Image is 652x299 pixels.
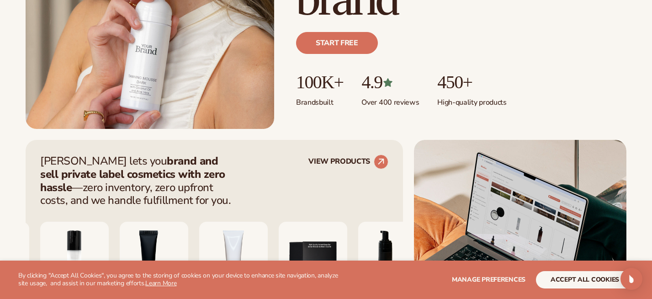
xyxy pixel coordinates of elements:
p: 450+ [437,72,506,92]
button: accept all cookies [536,271,634,288]
p: By clicking "Accept All Cookies", you agree to the storing of cookies on your device to enhance s... [18,272,338,288]
a: Learn More [145,279,176,288]
p: Brands built [296,92,343,107]
p: [PERSON_NAME] lets you —zero inventory, zero upfront costs, and we handle fulfillment for you. [40,155,237,207]
p: Over 400 reviews [361,92,419,107]
button: Manage preferences [452,271,525,288]
p: High-quality products [437,92,506,107]
img: Moisturizing lotion. [40,222,109,290]
div: Open Intercom Messenger [620,268,642,290]
span: Manage preferences [452,275,525,284]
img: Nature bar of soap. [279,222,347,290]
a: Start free [296,32,378,54]
strong: brand and sell private label cosmetics with zero hassle [40,154,225,195]
img: Foaming beard wash. [358,222,427,290]
p: 4.9 [361,72,419,92]
p: 100K+ [296,72,343,92]
a: VIEW PRODUCTS [308,155,388,169]
img: Vitamin c cleanser. [199,222,268,290]
img: Smoothing lip balm. [120,222,188,290]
